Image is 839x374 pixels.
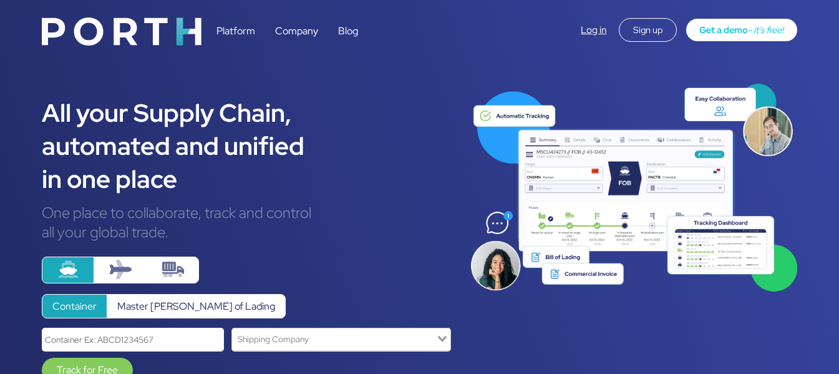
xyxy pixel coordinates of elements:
[42,203,451,222] div: One place to collaborate, track and control
[42,222,451,242] div: all your global trade.
[233,331,435,348] input: Search for option
[42,162,451,195] div: in one place
[231,328,451,351] div: Search for option
[275,24,318,37] a: Company
[42,294,107,318] label: Container
[42,328,224,351] input: Container Ex: ABCD1234567
[619,18,676,42] div: Sign up
[619,23,676,36] a: Sign up
[686,19,797,41] a: Get a demo- it’s free!
[42,96,451,129] div: All your Supply Chain,
[748,24,783,36] span: - it’s free!
[107,294,286,318] label: Master [PERSON_NAME] of Lading
[338,24,358,37] a: Blog
[581,24,606,36] a: Log in
[162,258,184,280] img: truck-container.svg
[42,129,451,162] div: automated and unified
[216,24,255,37] a: Platform
[110,258,132,280] img: plane.svg
[699,24,748,36] span: Get a demo
[57,258,79,280] img: ship.svg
